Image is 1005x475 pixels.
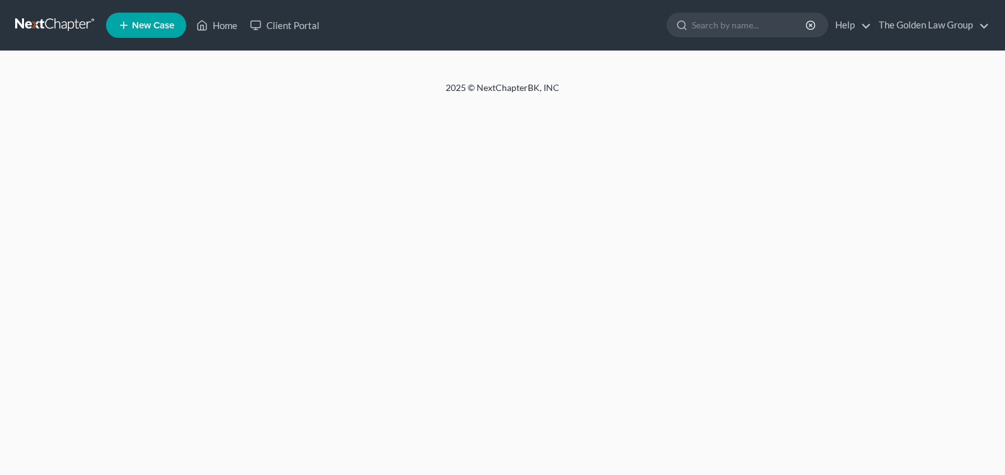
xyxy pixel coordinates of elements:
a: The Golden Law Group [872,14,989,37]
input: Search by name... [692,13,807,37]
span: New Case [132,21,174,30]
div: 2025 © NextChapterBK, INC [143,81,862,104]
a: Home [190,14,244,37]
a: Client Portal [244,14,326,37]
a: Help [829,14,871,37]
